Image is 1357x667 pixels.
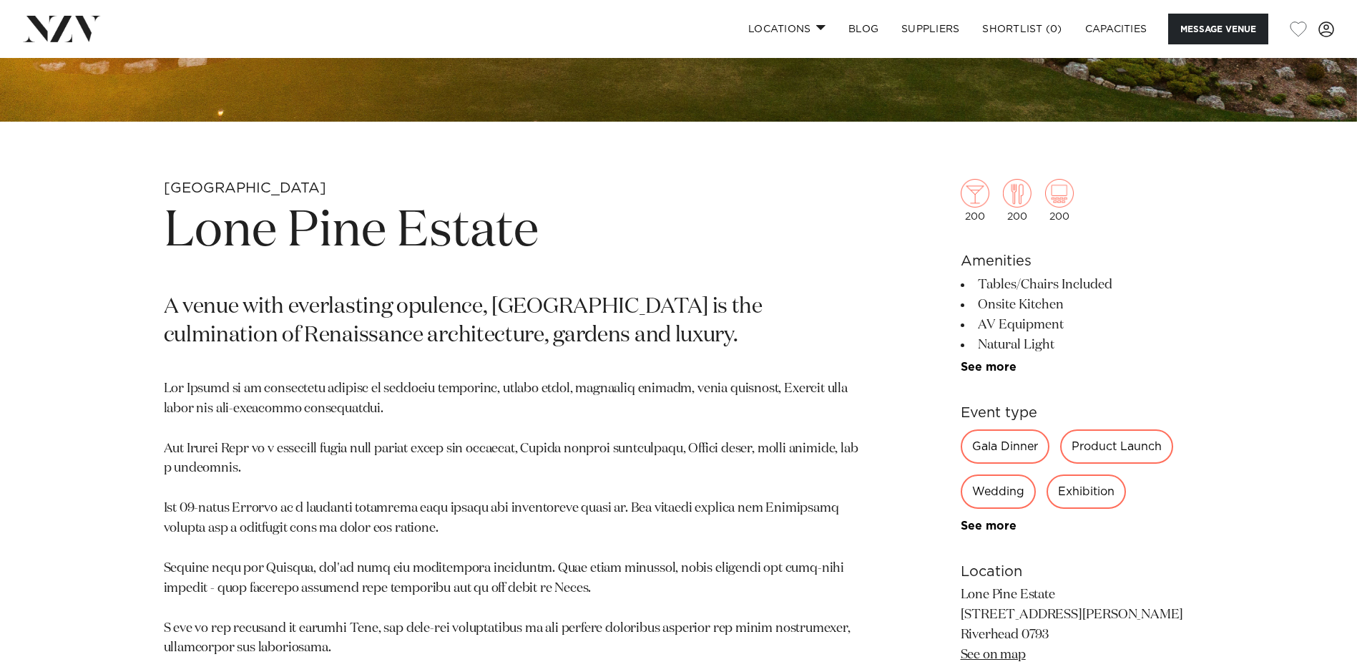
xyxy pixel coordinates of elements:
[961,585,1194,666] p: Lone Pine Estate [STREET_ADDRESS][PERSON_NAME] Riverhead 0793
[961,315,1194,335] li: AV Equipment
[1045,179,1074,222] div: 200
[1045,179,1074,208] img: theatre.png
[961,179,989,208] img: cocktail.png
[961,474,1036,509] div: Wedding
[164,199,859,265] h1: Lone Pine Estate
[1003,179,1032,208] img: dining.png
[1047,474,1126,509] div: Exhibition
[961,648,1026,661] a: See on map
[23,16,101,42] img: nzv-logo.png
[1074,14,1159,44] a: Capacities
[961,275,1194,295] li: Tables/Chairs Included
[737,14,837,44] a: Locations
[961,561,1194,583] h6: Location
[1060,429,1173,464] div: Product Launch
[1003,179,1032,222] div: 200
[164,293,859,351] p: A venue with everlasting opulence, [GEOGRAPHIC_DATA] is the culmination of Renaissance architectu...
[961,179,989,222] div: 200
[971,14,1073,44] a: Shortlist (0)
[961,429,1049,464] div: Gala Dinner
[961,335,1194,355] li: Natural Light
[890,14,971,44] a: SUPPLIERS
[1168,14,1268,44] button: Message Venue
[961,250,1194,272] h6: Amenities
[837,14,890,44] a: BLOG
[961,402,1194,424] h6: Event type
[961,295,1194,315] li: Onsite Kitchen
[164,181,326,195] small: [GEOGRAPHIC_DATA]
